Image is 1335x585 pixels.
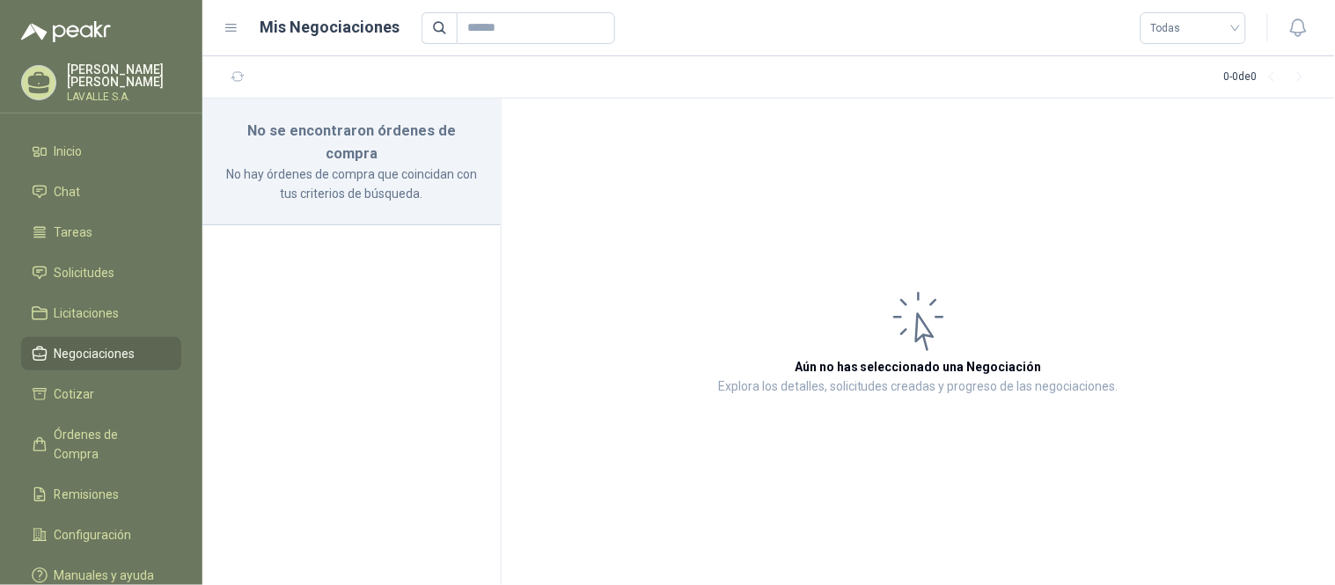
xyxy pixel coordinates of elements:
[21,377,181,411] a: Cotizar
[21,296,181,330] a: Licitaciones
[55,566,155,585] span: Manuales y ayuda
[55,182,81,201] span: Chat
[1151,15,1236,41] span: Todas
[21,135,181,168] a: Inicio
[55,425,165,464] span: Órdenes de Compra
[21,337,181,370] a: Negociaciones
[55,263,115,282] span: Solicitudes
[21,256,181,289] a: Solicitudes
[795,357,1042,377] h3: Aún no has seleccionado una Negociación
[21,21,111,42] img: Logo peakr
[718,377,1119,398] p: Explora los detalles, solicitudes creadas y progreso de las negociaciones.
[21,478,181,511] a: Remisiones
[55,303,120,323] span: Licitaciones
[21,418,181,471] a: Órdenes de Compra
[21,518,181,552] a: Configuración
[55,223,93,242] span: Tareas
[21,216,181,249] a: Tareas
[67,63,181,88] p: [PERSON_NAME] [PERSON_NAME]
[55,344,136,363] span: Negociaciones
[55,485,120,504] span: Remisiones
[224,120,480,165] h3: No se encontraron órdenes de compra
[21,175,181,208] a: Chat
[55,525,132,545] span: Configuración
[260,15,400,40] h1: Mis Negociaciones
[55,142,83,161] span: Inicio
[224,165,480,203] p: No hay órdenes de compra que coincidan con tus criterios de búsqueda.
[1224,63,1314,91] div: 0 - 0 de 0
[67,91,181,102] p: LAVALLE S.A.
[55,384,95,404] span: Cotizar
